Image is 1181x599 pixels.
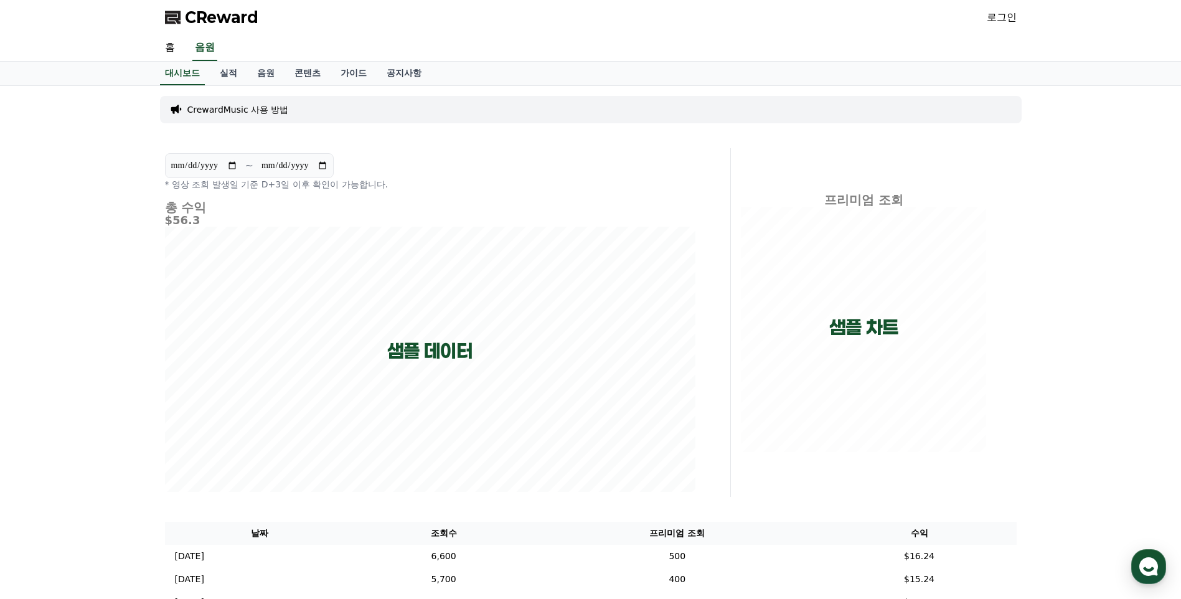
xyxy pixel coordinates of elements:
h5: $56.3 [165,214,695,227]
a: 실적 [210,62,247,85]
a: CReward [165,7,258,27]
p: [DATE] [175,573,204,586]
th: 조회수 [355,522,532,545]
h4: 총 수익 [165,200,695,214]
th: 수익 [822,522,1017,545]
th: 날짜 [165,522,355,545]
p: * 영상 조회 발생일 기준 D+3일 이후 확인이 가능합니다. [165,178,695,191]
td: 6,600 [355,545,532,568]
a: 가이드 [331,62,377,85]
p: ~ [245,158,253,173]
a: 로그인 [987,10,1017,25]
p: 샘플 데이터 [387,340,473,362]
td: 500 [532,545,822,568]
a: 공지사항 [377,62,431,85]
td: 400 [532,568,822,591]
a: 음원 [192,35,217,61]
p: [DATE] [175,550,204,563]
p: 샘플 차트 [829,316,898,339]
span: CReward [185,7,258,27]
td: $15.24 [822,568,1017,591]
a: 음원 [247,62,285,85]
a: 콘텐츠 [285,62,331,85]
h4: 프리미엄 조회 [741,193,987,207]
td: 5,700 [355,568,532,591]
a: 홈 [155,35,185,61]
a: CrewardMusic 사용 방법 [187,103,289,116]
th: 프리미엄 조회 [532,522,822,545]
td: $16.24 [822,545,1017,568]
a: 대시보드 [160,62,205,85]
